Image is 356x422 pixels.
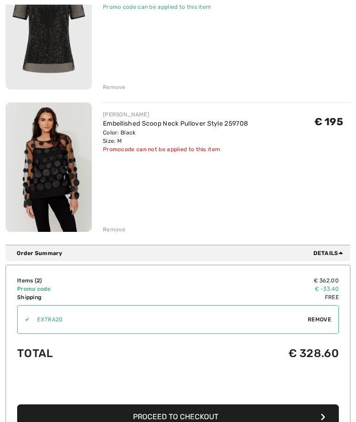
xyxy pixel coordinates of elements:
div: Remove [103,225,126,234]
div: ✔ [18,315,30,324]
td: Free [151,293,339,301]
div: [PERSON_NAME] [103,110,248,119]
span: Proceed to Checkout [133,412,218,421]
td: € 328.60 [151,338,339,369]
div: Promocode can not be applied to this item [103,145,248,153]
td: € 362.00 [151,276,339,285]
td: Shipping [17,293,151,301]
iframe: PayPal [17,376,339,402]
span: Remove [308,315,331,324]
td: Total [17,338,151,369]
div: Color: Black Size: M [103,128,248,145]
span: € 195 [314,115,343,128]
td: Promo code [17,285,151,293]
img: Embellished Scoop Neck Pullover Style 259708 [6,102,92,232]
td: € -33.40 [151,285,339,293]
div: Promo code can be applied to this item [103,3,229,11]
div: Order Summary [17,249,347,257]
td: Items ( ) [17,276,151,285]
span: Details [313,249,347,257]
input: Promo code [30,306,308,333]
div: Remove [103,83,126,91]
a: Embellished Scoop Neck Pullover Style 259708 [103,120,248,128]
span: 2 [37,277,40,284]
